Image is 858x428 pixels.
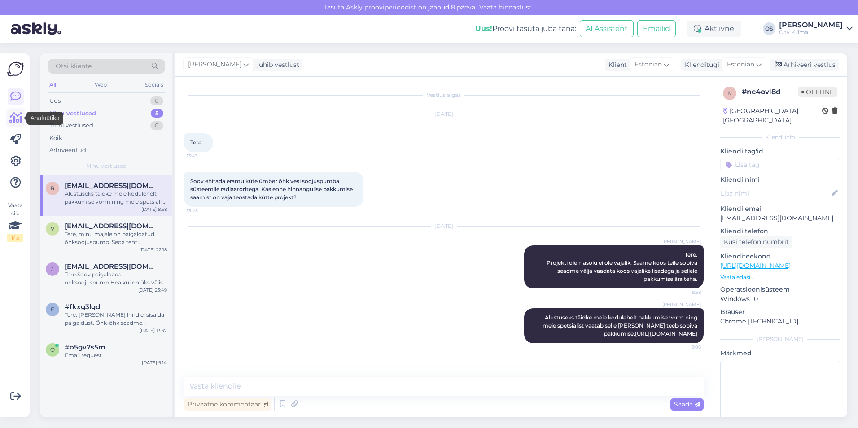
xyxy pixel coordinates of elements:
[65,311,167,327] div: Tere. [PERSON_NAME] hind ei sisalda paigaldust. Õhk-õhk seadme standardpaigaldus on 350€.
[667,289,701,296] span: 8:58
[720,335,840,343] div: [PERSON_NAME]
[475,24,492,33] b: Uus!
[65,182,158,190] span: reet.rattasepp5@gmail.com
[65,262,158,271] span: jaanus.kingu@mail.ee
[779,22,853,36] a: [PERSON_NAME]City Kliima
[65,351,167,359] div: Email request
[687,21,741,37] div: Aktiivne
[188,60,241,70] span: [PERSON_NAME]
[50,346,55,353] span: o
[720,133,840,141] div: Kliendi info
[720,227,840,236] p: Kliendi telefon
[184,91,704,99] div: Vestlus algas
[51,266,54,272] span: j
[143,79,165,91] div: Socials
[720,262,791,270] a: [URL][DOMAIN_NAME]
[65,230,167,246] div: Tere, minu majale on paigaldatud õhksoojuspump. Seda tehti ebaseaduslikult. Ostsin maja pangalaen...
[142,359,167,366] div: [DATE] 9:14
[723,106,822,125] div: [GEOGRAPHIC_DATA], [GEOGRAPHIC_DATA]
[184,398,271,411] div: Privaatne kommentaar
[190,178,354,201] span: Soov ehitada eramu küte ümber õhk vesi soojuspumba süsteemile radiaatoritega. Kas enne hinnanguli...
[140,327,167,334] div: [DATE] 13:37
[720,204,840,214] p: Kliendi email
[93,79,109,91] div: Web
[7,234,23,242] div: 1 / 3
[720,236,792,248] div: Küsi telefoninumbrit
[720,307,840,317] p: Brauser
[65,222,158,230] span: valts.reimets@mail.ee
[140,246,167,253] div: [DATE] 22:18
[720,317,840,326] p: Chrome [TECHNICAL_ID]
[51,185,55,192] span: r
[720,175,840,184] p: Kliendi nimi
[720,252,840,261] p: Klienditeekond
[720,214,840,223] p: [EMAIL_ADDRESS][DOMAIN_NAME]
[141,206,167,213] div: [DATE] 8:58
[667,344,701,350] span: 9:06
[779,29,843,36] div: City Kliima
[605,60,627,70] div: Klient
[49,96,61,105] div: Uus
[727,60,754,70] span: Estonian
[150,121,163,130] div: 0
[7,201,23,242] div: Vaata siia
[580,20,634,37] button: AI Assistent
[184,110,704,118] div: [DATE]
[56,61,92,71] span: Otsi kliente
[681,60,719,70] div: Klienditugi
[720,158,840,171] input: Lisa tag
[720,147,840,156] p: Kliendi tag'id
[635,330,697,337] a: [URL][DOMAIN_NAME]
[49,146,86,155] div: Arhiveeritud
[51,225,54,232] span: v
[637,20,676,37] button: Emailid
[720,285,840,294] p: Operatsioonisüsteem
[720,273,840,281] p: Vaata edasi ...
[190,139,201,146] span: Tere
[49,121,93,130] div: Tiimi vestlused
[65,271,167,287] div: Tere.Soov paigaldada õhksoojuspump.Hea kui on üks välis [PERSON_NAME] kaks [PERSON_NAME].Üks ruum...
[798,87,837,97] span: Offline
[65,303,100,311] span: #fkxg3lgd
[151,109,163,118] div: 5
[187,153,220,159] span: 13:43
[662,301,701,308] span: [PERSON_NAME]
[727,90,732,96] span: n
[184,222,704,230] div: [DATE]
[49,134,62,143] div: Kõik
[65,190,167,206] div: Alustuseks täidke meie kodulehelt pakkumise vorm ning meie spetsialist vaatab selle [PERSON_NAME]...
[662,238,701,245] span: [PERSON_NAME]
[187,207,220,214] span: 13:45
[477,3,534,11] a: Vaata hinnastust
[674,400,700,408] span: Saada
[720,349,840,358] p: Märkmed
[86,162,127,170] span: Minu vestlused
[742,87,798,97] div: # nc4ovl8d
[48,79,58,91] div: All
[254,60,299,70] div: juhib vestlust
[779,22,843,29] div: [PERSON_NAME]
[770,59,839,71] div: Arhiveeri vestlus
[720,294,840,304] p: Windows 10
[65,343,105,351] span: #o5gv7s5m
[51,306,54,313] span: f
[138,287,167,293] div: [DATE] 23:49
[763,22,775,35] div: OS
[635,60,662,70] span: Estonian
[49,109,96,118] div: Minu vestlused
[26,112,63,125] div: Analüütika
[721,188,830,198] input: Lisa nimi
[475,23,576,34] div: Proovi tasuta juba täna:
[7,61,24,78] img: Askly Logo
[543,314,699,337] span: Alustuseks täidke meie kodulehelt pakkumise vorm ning meie spetsialist vaatab selle [PERSON_NAME]...
[150,96,163,105] div: 0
